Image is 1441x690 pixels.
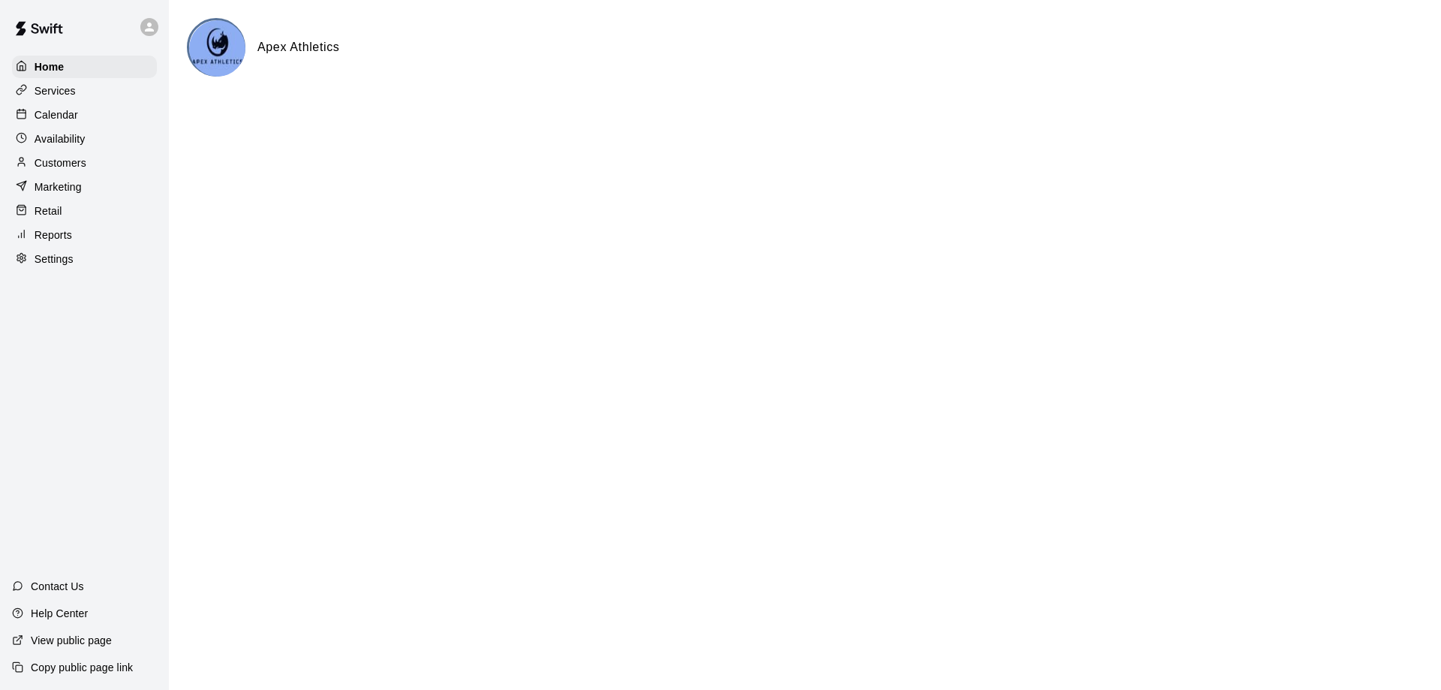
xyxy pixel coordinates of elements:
p: Help Center [31,606,88,621]
p: Reports [35,227,72,243]
p: Services [35,83,76,98]
p: Marketing [35,179,82,194]
a: Home [12,56,157,78]
p: Settings [35,252,74,267]
p: Availability [35,131,86,146]
p: Retail [35,203,62,218]
a: Marketing [12,176,157,198]
p: Contact Us [31,579,84,594]
p: View public page [31,633,112,648]
p: Calendar [35,107,78,122]
a: Settings [12,248,157,270]
a: Availability [12,128,157,150]
h6: Apex Athletics [257,38,339,57]
a: Customers [12,152,157,174]
a: Calendar [12,104,157,126]
p: Customers [35,155,86,170]
img: Apex Athletics logo [189,20,245,77]
a: Retail [12,200,157,222]
p: Copy public page link [31,660,133,675]
a: Reports [12,224,157,246]
p: Home [35,59,65,74]
a: Services [12,80,157,102]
